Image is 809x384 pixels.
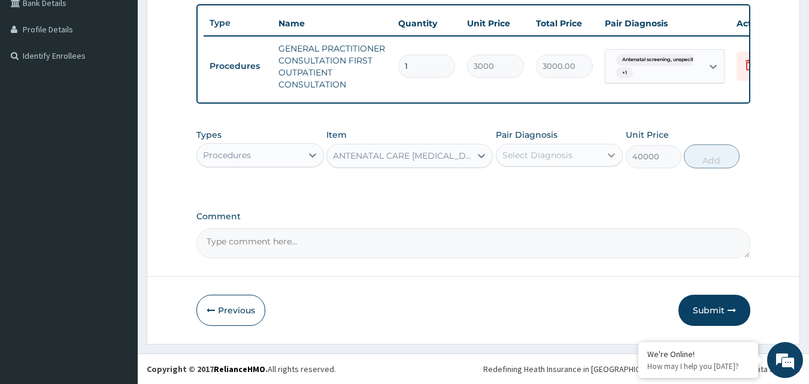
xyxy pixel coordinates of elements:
[214,364,265,374] a: RelianceHMO
[272,37,392,96] td: GENERAL PRACTITIONER CONSULTATION FIRST OUTPATIENT CONSULTATION
[616,54,704,66] span: Antenatal screening, unspecifi...
[326,129,347,141] label: Item
[62,67,201,83] div: Chat with us now
[22,60,49,90] img: d_794563401_company_1708531726252_794563401
[616,67,633,79] span: + 1
[483,363,800,375] div: Redefining Heath Insurance in [GEOGRAPHIC_DATA] using Telemedicine and Data Science!
[599,11,731,35] th: Pair Diagnosis
[502,149,572,161] div: Select Diagnosis
[647,349,749,359] div: We're Online!
[272,11,392,35] th: Name
[626,129,669,141] label: Unit Price
[147,364,268,374] strong: Copyright © 2017 .
[203,149,251,161] div: Procedures
[731,11,790,35] th: Actions
[204,12,272,34] th: Type
[196,6,225,35] div: Minimize live chat window
[392,11,461,35] th: Quantity
[333,150,472,162] div: ANTENATAL CARE [MEDICAL_DATA], PELVIC SCAN ETC ALL -INCLUSIVE
[6,256,228,298] textarea: Type your message and hit 'Enter'
[196,295,265,326] button: Previous
[496,129,557,141] label: Pair Diagnosis
[684,144,740,168] button: Add
[461,11,530,35] th: Unit Price
[69,116,165,237] span: We're online!
[138,353,809,384] footer: All rights reserved.
[196,130,222,140] label: Types
[530,11,599,35] th: Total Price
[204,55,272,77] td: Procedures
[196,211,751,222] label: Comment
[647,361,749,371] p: How may I help you today?
[678,295,750,326] button: Submit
